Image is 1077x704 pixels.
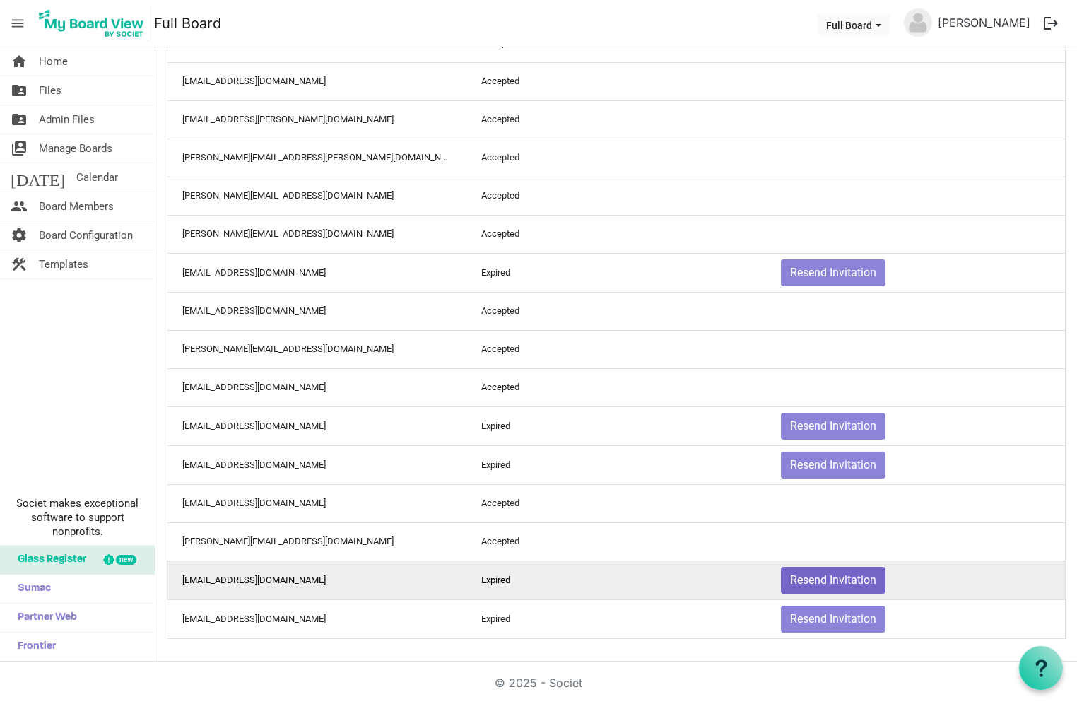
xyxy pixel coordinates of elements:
td: Accepted column header Invitation Status [466,215,765,253]
td: gartiles@mccarter.com column header Email Address [167,100,466,139]
td: Accepted column header Invitation Status [466,330,765,368]
td: drodriguez@njm.com column header Email Address [167,62,466,100]
span: Partner Web [11,604,77,632]
td: Resend Invitation is template cell column header [766,445,1065,484]
td: john.lucas2@wellsfargo.com column header Email Address [167,177,466,215]
td: is template cell column header [766,484,1065,522]
td: is template cell column header [766,62,1065,100]
span: switch_account [11,134,28,163]
span: folder_shared [11,105,28,134]
button: Resend Invitation [781,259,885,286]
td: is template cell column header [766,215,1065,253]
td: Accepted column header Invitation Status [466,522,765,561]
span: Admin Files [39,105,95,134]
img: My Board View Logo [35,6,148,41]
div: new [116,555,136,565]
span: Templates [39,250,88,278]
td: ulises_diaz@horizonblue.com column header Email Address [167,445,466,484]
span: menu [4,10,31,37]
td: Resend Invitation is template cell column header [766,406,1065,445]
span: Manage Boards [39,134,112,163]
span: people [11,192,28,221]
td: Accepted column header Invitation Status [466,100,765,139]
span: Frontier [11,633,56,661]
td: is template cell column header [766,177,1065,215]
td: is template cell column header [766,368,1065,406]
button: Resend Invitation [781,452,885,479]
td: lalamo@alamoinsurance.net column header Email Address [167,253,466,292]
td: lilia@grupolaprovidencia.net column header Email Address [167,215,466,253]
td: Resend Invitation is template cell column header [766,253,1065,292]
td: Accepted column header Invitation Status [466,484,765,522]
img: no-profile-picture.svg [904,8,932,37]
span: Files [39,76,61,105]
td: luisodlh@gmail.com column header Email Address [167,292,466,330]
span: Sumac [11,575,51,603]
td: Expired column header Invitation Status [466,406,765,445]
td: thegoodbankernj@gmail.com column header Email Address [167,561,466,599]
td: Expired column header Invitation Status [466,561,765,599]
span: Home [39,47,68,76]
td: jeffrey.martinez@pnc.com column header Email Address [167,139,466,177]
span: Board Members [39,192,114,221]
td: mgonzalez@ogcsolutions.com column header Email Address [167,406,466,445]
td: Accepted column header Invitation Status [466,177,765,215]
a: My Board View Logo [35,6,154,41]
td: monica@stumpysgreenbrook.com column header Email Address [167,330,466,368]
td: diazuli1@verizon.net column header Email Address [167,484,466,522]
span: Societ makes exceptional software to support nonprofits. [6,496,148,539]
td: Accepted column header Invitation Status [466,139,765,177]
td: Accepted column header Invitation Status [466,368,765,406]
span: construction [11,250,28,278]
span: settings [11,221,28,250]
span: Board Configuration [39,221,133,250]
td: shecaucus@gmail.com column header Email Address [167,599,466,638]
button: Resend Invitation [781,567,885,594]
span: folder_shared [11,76,28,105]
td: bobbypolanco@gmail.com column header Email Address [167,368,466,406]
td: Expired column header Invitation Status [466,253,765,292]
td: Expired column header Invitation Status [466,599,765,638]
td: Resend Invitation is template cell column header [766,599,1065,638]
a: Full Board [154,9,221,37]
span: [DATE] [11,163,65,192]
td: Accepted column header Invitation Status [466,292,765,330]
td: is template cell column header [766,100,1065,139]
a: [PERSON_NAME] [932,8,1036,37]
td: dana_ortiz@hotmail.com column header Email Address [167,522,466,561]
td: Resend Invitation is template cell column header [766,561,1065,599]
span: home [11,47,28,76]
span: Glass Register [11,546,86,574]
button: logout [1036,8,1066,38]
td: Accepted column header Invitation Status [466,62,765,100]
td: Expired column header Invitation Status [466,445,765,484]
span: Calendar [76,163,118,192]
td: is template cell column header [766,139,1065,177]
button: Full Board dropdownbutton [817,15,890,35]
button: Resend Invitation [781,413,885,440]
td: is template cell column header [766,522,1065,561]
td: is template cell column header [766,292,1065,330]
button: Resend Invitation [781,606,885,633]
td: is template cell column header [766,330,1065,368]
a: © 2025 - Societ [495,676,582,690]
